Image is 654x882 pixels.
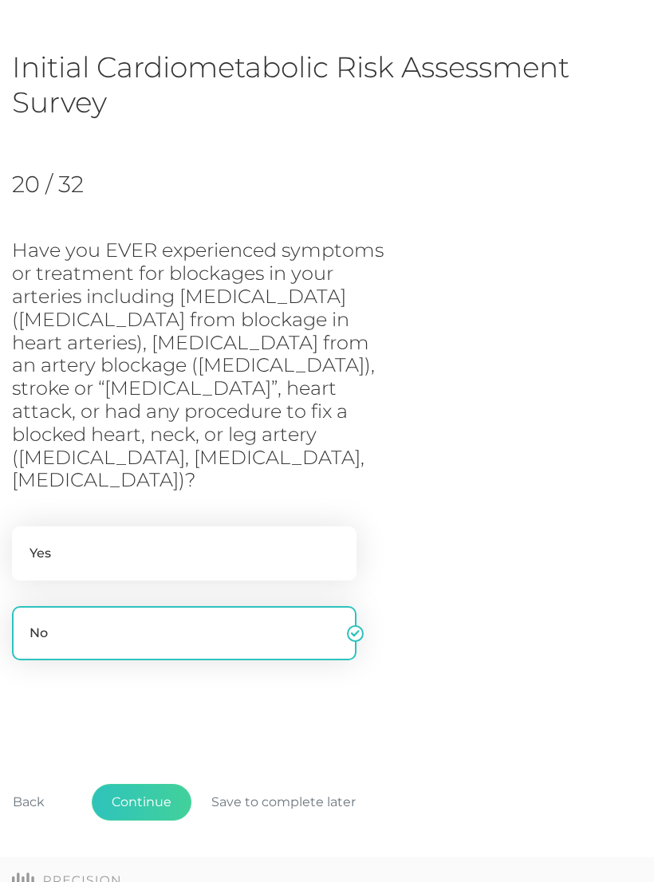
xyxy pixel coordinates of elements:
label: Yes [12,526,357,581]
button: Save to complete later [191,784,376,821]
h2: 20 / 32 [12,171,175,198]
h3: Have you EVER experienced symptoms or treatment for blockages in your arteries including [MEDICAL... [12,239,390,492]
h1: Initial Cardiometabolic Risk Assessment Survey [12,49,642,120]
label: No [12,606,357,660]
button: Continue [92,784,191,821]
